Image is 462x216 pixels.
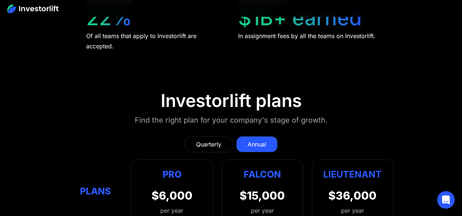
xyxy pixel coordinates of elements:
div: Find the right plan for your company's stage of growth. [135,114,328,126]
div: $36,000 [328,189,377,202]
div: $6,000 [152,189,192,202]
div: $1B+ earned [238,6,362,30]
div: Open Intercom Messenger [437,191,455,209]
div: Of all teams that apply to Investorlift are accepted. [86,31,225,51]
div: per year [152,206,192,215]
div: $15,000 [240,189,285,202]
strong: Lieutenant [323,169,382,180]
div: Investorlift plans [161,90,302,111]
div: In assignment fees by all the teams on Investorlift. [238,31,375,41]
div: Annual [248,140,266,149]
div: Plans [69,184,122,198]
div: Quarterly [196,140,221,149]
div: Pro [152,167,192,182]
div: 22% [86,6,132,30]
div: Falcon [244,167,281,182]
div: per year [251,206,274,215]
div: per year [341,206,364,215]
